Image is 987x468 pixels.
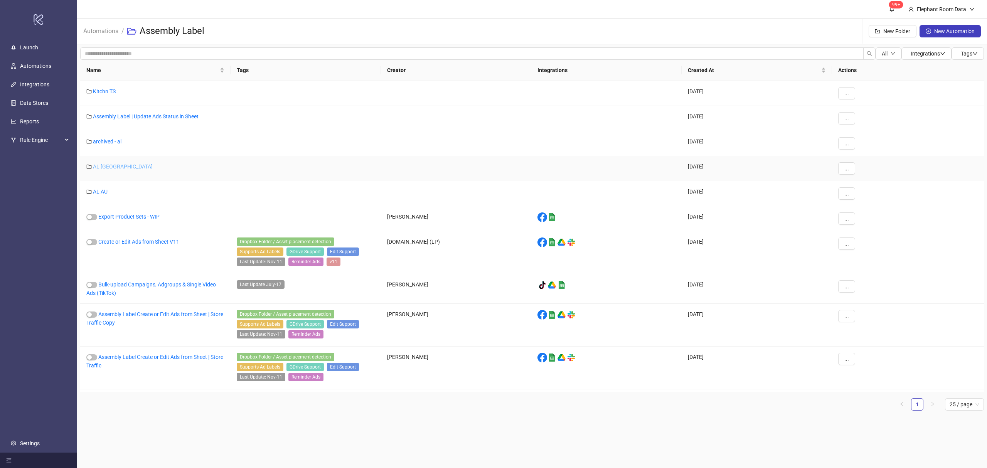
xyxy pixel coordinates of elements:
[682,231,832,274] div: [DATE]
[381,274,531,304] div: [PERSON_NAME]
[838,280,855,293] button: ...
[86,139,92,144] span: folder
[20,81,49,88] a: Integrations
[86,114,92,119] span: folder
[381,231,531,274] div: [DOMAIN_NAME] (LP)
[889,6,894,12] span: bell
[231,60,381,81] th: Tags
[844,215,849,222] span: ...
[237,320,283,328] span: Supports Ad Labels
[926,398,939,411] button: right
[237,373,285,381] span: Last Update: Nov-11
[901,47,952,60] button: Integrationsdown
[327,320,359,328] span: Edit Support
[682,181,832,206] div: [DATE]
[896,398,908,411] li: Previous Page
[838,137,855,150] button: ...
[882,51,888,57] span: All
[952,47,984,60] button: Tagsdown
[832,60,984,81] th: Actions
[945,398,984,411] div: Page Size
[93,113,199,120] a: Assembly Label | Update Ads Status in Sheet
[20,44,38,51] a: Launch
[844,140,849,146] span: ...
[838,162,855,175] button: ...
[237,330,285,338] span: Last Update: Nov-11
[875,29,880,34] span: folder-add
[86,281,216,296] a: Bulk-upload Campaigns, Adgroups & Single Video Ads (TikTok)
[20,63,51,69] a: Automations
[969,7,975,12] span: down
[86,354,223,369] a: Assembly Label Create or Edit Ads from Sheet | Store Traffic
[682,106,832,131] div: [DATE]
[531,60,682,81] th: Integrations
[838,310,855,322] button: ...
[86,66,218,74] span: Name
[381,60,531,81] th: Creator
[688,66,820,74] span: Created At
[838,187,855,200] button: ...
[86,164,92,169] span: folder
[86,89,92,94] span: folder
[93,88,116,94] a: Kitchn TS
[844,313,849,319] span: ...
[682,347,832,389] div: [DATE]
[682,206,832,231] div: [DATE]
[20,440,40,446] a: Settings
[82,26,120,35] a: Automations
[972,51,978,56] span: down
[911,398,923,411] li: 1
[926,29,931,34] span: plus-circle
[682,60,832,81] th: Created At
[838,87,855,99] button: ...
[86,311,223,326] a: Assembly Label Create or Edit Ads from Sheet | Store Traffic Copy
[288,330,323,338] span: Reminder Ads
[889,1,903,8] sup: 1697
[237,353,334,361] span: Dropbox Folder / Asset placement detection
[237,310,334,318] span: Dropbox Folder / Asset placement detection
[914,5,969,13] div: Elephant Room Data
[867,51,872,56] span: search
[327,247,359,256] span: Edit Support
[838,353,855,365] button: ...
[920,25,981,37] button: New Automation
[950,399,979,410] span: 25 / page
[20,132,62,148] span: Rule Engine
[682,156,832,181] div: [DATE]
[934,28,975,34] span: New Automation
[127,27,136,36] span: folder-open
[20,100,48,106] a: Data Stores
[844,90,849,96] span: ...
[286,320,324,328] span: GDrive Support
[844,241,849,247] span: ...
[237,363,283,371] span: Supports Ad Labels
[876,47,901,60] button: Alldown
[140,25,204,37] h3: Assembly Label
[286,363,324,371] span: GDrive Support
[381,206,531,231] div: [PERSON_NAME]
[93,163,153,170] a: AL [GEOGRAPHIC_DATA]
[11,137,16,143] span: fork
[288,373,323,381] span: Reminder Ads
[237,280,285,289] span: Last Update July-17
[381,347,531,389] div: [PERSON_NAME]
[93,138,121,145] a: archived - al
[327,363,359,371] span: Edit Support
[844,115,849,121] span: ...
[327,258,340,266] span: v11
[838,112,855,125] button: ...
[93,189,108,195] a: AL AU
[896,398,908,411] button: left
[883,28,910,34] span: New Folder
[844,190,849,197] span: ...
[682,131,832,156] div: [DATE]
[891,51,895,56] span: down
[682,274,832,304] div: [DATE]
[844,165,849,172] span: ...
[838,212,855,225] button: ...
[911,399,923,410] a: 1
[911,51,945,57] span: Integrations
[961,51,978,57] span: Tags
[237,247,283,256] span: Supports Ad Labels
[98,214,160,220] a: Export Product Sets - WIP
